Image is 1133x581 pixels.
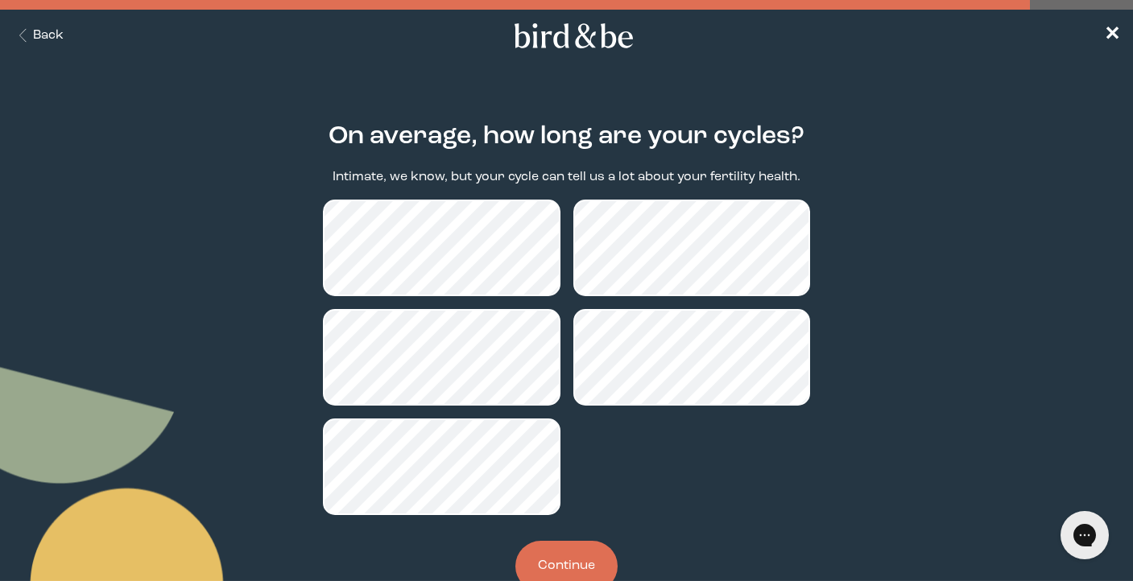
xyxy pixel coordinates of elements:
a: ✕ [1104,22,1120,50]
button: Back Button [13,27,64,45]
iframe: Gorgias live chat messenger [1052,505,1117,565]
h2: On average, how long are your cycles? [329,118,804,155]
p: Intimate, we know, but your cycle can tell us a lot about your fertility health. [333,168,800,187]
span: ✕ [1104,26,1120,45]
